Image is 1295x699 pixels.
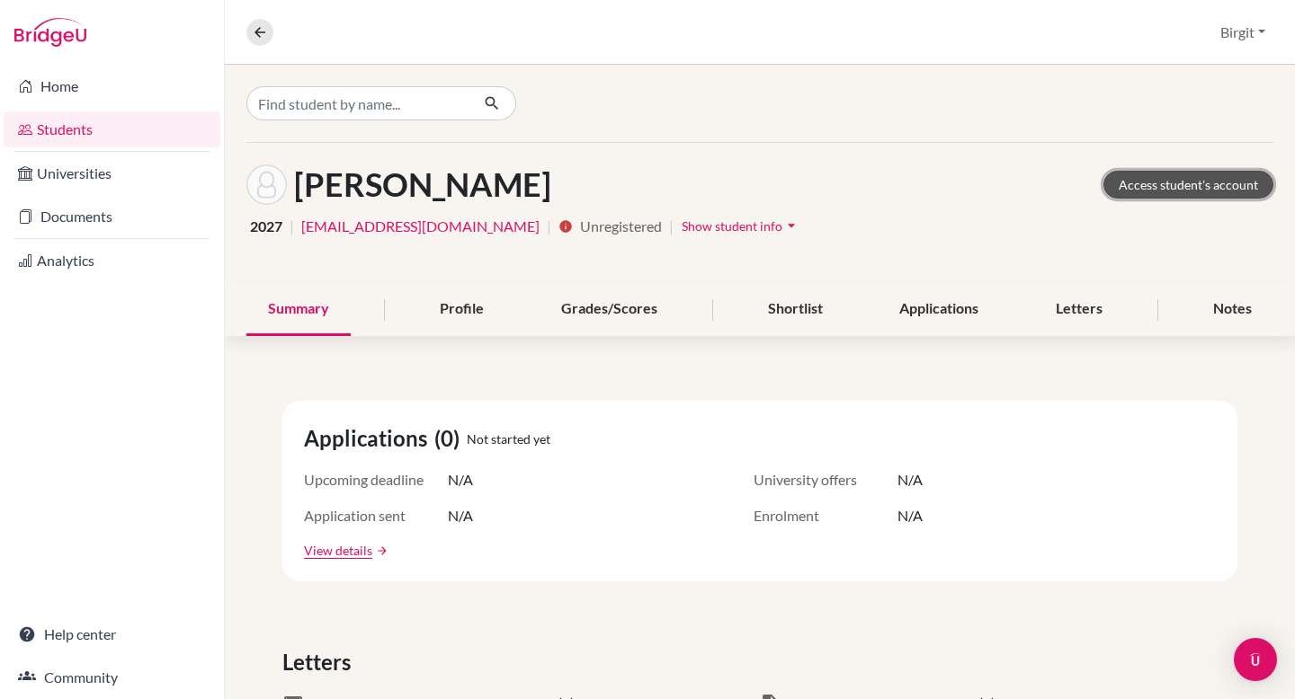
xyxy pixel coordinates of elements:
div: Profile [418,283,505,336]
a: Students [4,111,220,147]
span: N/A [448,505,473,526]
div: Applications [878,283,1000,336]
span: | [547,216,551,237]
div: Grades/Scores [540,283,679,336]
span: University offers [754,469,898,491]
input: Find student by name... [246,86,469,120]
span: Enrolment [754,505,898,526]
i: arrow_drop_down [782,217,800,234]
span: Letters [282,646,358,678]
img: Bridge-U [14,18,86,47]
span: Show student info [682,218,782,234]
a: Help center [4,616,220,652]
div: Open Intercom Messenger [1234,638,1277,681]
div: Summary [246,283,351,336]
button: Show student infoarrow_drop_down [681,212,801,240]
i: info [558,219,573,234]
span: N/A [898,469,923,491]
span: N/A [898,505,923,526]
span: Application sent [304,505,448,526]
a: arrow_forward [372,544,388,557]
h1: [PERSON_NAME] [294,165,551,204]
a: View details [304,541,372,560]
a: Analytics [4,243,220,279]
button: Birgit [1212,15,1273,49]
span: Unregistered [580,216,662,237]
span: Upcoming deadline [304,469,448,491]
span: 2027 [250,216,282,237]
span: Applications [304,422,434,455]
span: | [669,216,674,237]
div: Letters [1034,283,1124,336]
span: N/A [448,469,473,491]
span: Not started yet [467,429,550,448]
a: [EMAIL_ADDRESS][DOMAIN_NAME] [301,216,540,237]
img: Rishad Vandrevala's avatar [246,164,287,205]
a: Home [4,68,220,104]
a: Access student's account [1103,171,1273,199]
a: Universities [4,155,220,191]
span: | [290,216,294,237]
div: Shortlist [746,283,844,336]
a: Documents [4,199,220,234]
a: Community [4,659,220,695]
div: Notes [1192,283,1273,336]
span: (0) [434,422,467,455]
